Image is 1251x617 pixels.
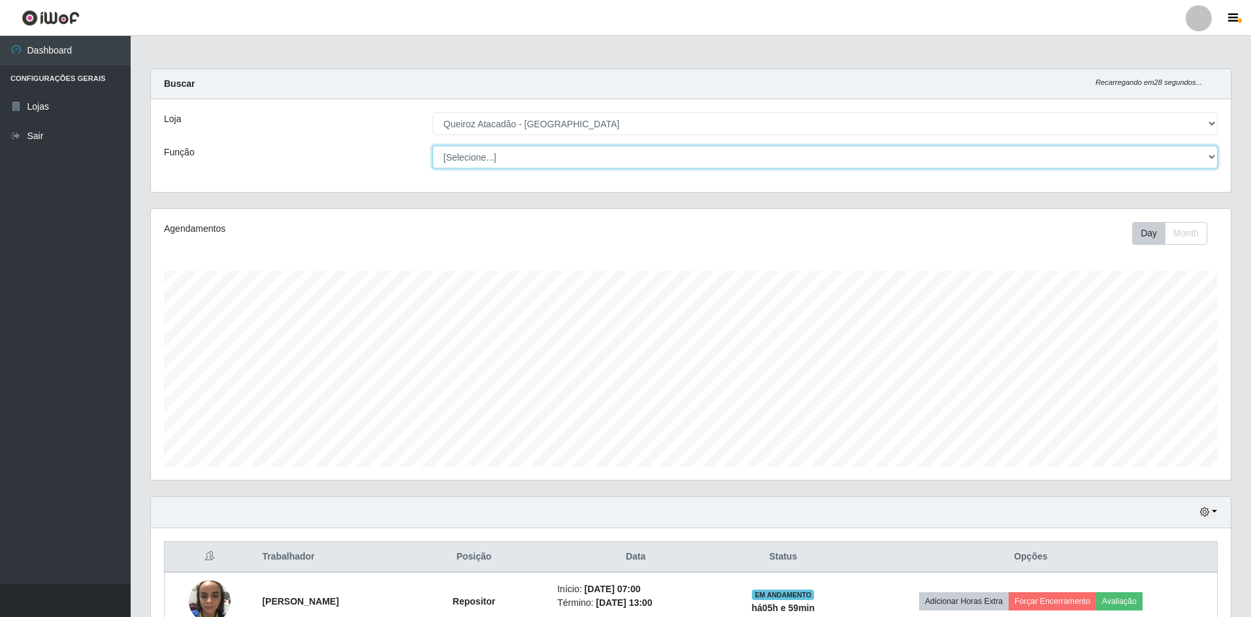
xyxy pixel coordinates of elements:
[549,542,722,573] th: Data
[164,146,195,159] label: Função
[164,78,195,89] strong: Buscar
[557,582,714,596] li: Início:
[596,597,652,608] time: [DATE] 13:00
[262,596,338,607] strong: [PERSON_NAME]
[453,596,495,607] strong: Repositor
[1132,222,1165,245] button: Day
[164,112,181,126] label: Loja
[1165,222,1207,245] button: Month
[584,584,640,594] time: [DATE] 07:00
[557,596,714,610] li: Término:
[752,603,815,613] strong: há 05 h e 59 min
[752,590,814,600] span: EM ANDAMENTO
[254,542,398,573] th: Trabalhador
[398,542,549,573] th: Posição
[164,222,592,236] div: Agendamentos
[1132,222,1218,245] div: Toolbar with button groups
[919,592,1009,610] button: Adicionar Horas Extra
[845,542,1218,573] th: Opções
[722,542,845,573] th: Status
[1009,592,1096,610] button: Forçar Encerramento
[1096,592,1143,610] button: Avaliação
[1132,222,1207,245] div: First group
[1096,78,1202,86] i: Recarregando em 28 segundos...
[22,10,80,26] img: CoreUI Logo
